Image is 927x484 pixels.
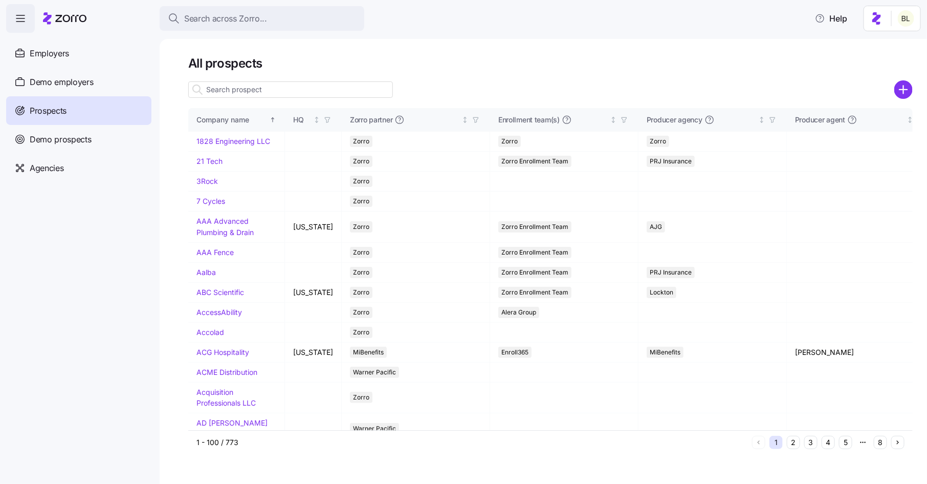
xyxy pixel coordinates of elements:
a: 7 Cycles [196,197,225,205]
span: Zorro [353,176,369,187]
span: Zorro [353,156,369,167]
span: Warner Pacific [353,423,396,434]
a: 21 Tech [196,157,223,165]
span: Zorro partner [350,115,392,125]
button: Search across Zorro... [160,6,364,31]
div: HQ [293,114,311,125]
a: ABC Scientific [196,288,244,297]
img: 2fabda6663eee7a9d0b710c60bc473af [898,10,914,27]
span: Zorro [353,136,369,147]
span: Zorro [353,287,369,298]
button: Help [807,8,855,29]
div: 1 - 100 / 773 [196,437,748,448]
span: Zorro [353,247,369,258]
span: MiBenefits [353,347,384,358]
span: Zorro Enrollment Team [501,247,568,258]
th: Producer agencyNot sorted [638,108,787,132]
span: Demo prospects [30,133,92,146]
div: Sorted ascending [269,116,276,123]
button: 2 [787,436,800,449]
span: Zorro [353,392,369,403]
span: Producer agent [795,115,845,125]
a: 1828 Engineering LLC [196,137,270,145]
a: Agencies [6,154,151,182]
a: AD [PERSON_NAME] Services Inc. [196,418,268,438]
button: 5 [839,436,852,449]
td: [US_STATE] [285,212,342,242]
a: Accolad [196,328,224,336]
span: Enrollment team(s) [498,115,560,125]
td: [US_STATE] [285,343,342,363]
span: Zorro [353,307,369,318]
div: Not sorted [907,116,914,123]
a: Acquisition Professionals LLC [196,388,256,408]
span: Enroll365 [501,347,528,358]
span: PRJ Insurance [650,156,692,167]
button: 3 [804,436,818,449]
span: Zorro Enrollment Team [501,287,568,298]
span: PRJ Insurance [650,267,692,278]
span: Zorro [650,136,666,147]
span: Help [815,12,847,25]
span: Zorro [353,221,369,233]
div: Not sorted [610,116,617,123]
span: Zorro [353,196,369,207]
a: Demo prospects [6,125,151,154]
span: Zorro [353,267,369,278]
span: Lockton [650,287,673,298]
a: Demo employers [6,68,151,96]
span: MiBenefits [650,347,680,358]
th: Company nameSorted ascending [188,108,285,132]
h1: All prospects [188,55,913,71]
svg: add icon [894,80,913,99]
button: Previous page [752,436,765,449]
span: Demo employers [30,76,94,89]
span: Employers [30,47,69,60]
span: Warner Pacific [353,367,396,378]
input: Search prospect [188,81,393,98]
a: 3Rock [196,177,218,185]
a: ACME Distribution [196,368,257,376]
span: AJG [650,221,662,233]
span: Alera Group [501,307,536,318]
th: HQNot sorted [285,108,342,132]
th: Enrollment team(s)Not sorted [490,108,638,132]
button: 1 [769,436,783,449]
a: Employers [6,39,151,68]
a: AAA Fence [196,248,234,257]
button: 8 [874,436,887,449]
a: Prospects [6,96,151,125]
a: Aalba [196,268,216,277]
span: Agencies [30,162,63,175]
span: Zorro Enrollment Team [501,156,568,167]
a: AAA Advanced Plumbing & Drain [196,217,254,237]
div: Not sorted [461,116,469,123]
div: Not sorted [313,116,320,123]
span: Zorro Enrollment Team [501,221,568,233]
div: Company name [196,114,268,125]
a: ACG Hospitality [196,348,249,356]
span: Prospects [30,104,67,117]
a: AccessAbility [196,308,242,317]
span: Search across Zorro... [184,12,267,25]
td: [US_STATE] [285,283,342,303]
span: Zorro Enrollment Team [501,267,568,278]
th: Zorro partnerNot sorted [342,108,490,132]
span: Producer agency [647,115,702,125]
span: Zorro [501,136,518,147]
span: Zorro [353,327,369,338]
div: Not sorted [758,116,765,123]
button: Next page [891,436,904,449]
button: 4 [822,436,835,449]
